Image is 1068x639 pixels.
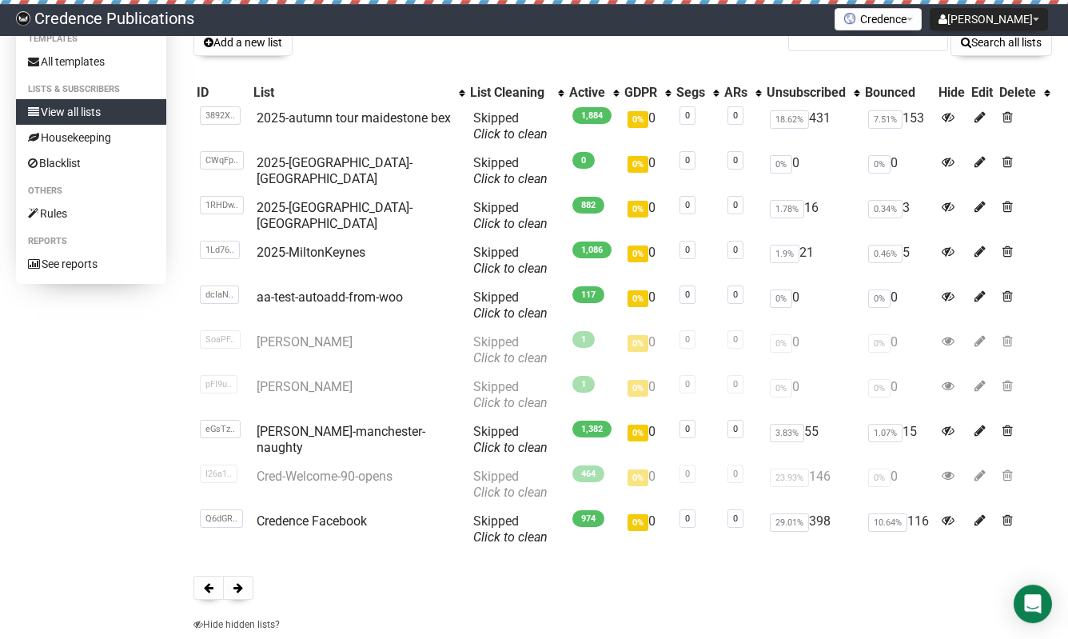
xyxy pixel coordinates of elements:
th: Unsubscribed: No sort applied, activate to apply an ascending sort [763,82,862,104]
a: 0 [733,110,738,121]
a: 0 [733,155,738,166]
div: List Cleaning [470,85,550,101]
a: Credence Facebook [257,513,367,529]
a: [PERSON_NAME]-manchester-naughty [257,424,425,455]
div: Edit [971,85,993,101]
span: 0% [628,246,648,262]
li: Others [16,182,166,201]
span: 0.46% [868,245,903,263]
li: Templates [16,30,166,49]
div: List [253,85,451,101]
td: 16 [763,194,862,238]
td: 3 [862,194,935,238]
a: Click to clean [473,306,548,321]
a: Housekeeping [16,125,166,150]
span: 882 [572,197,604,214]
button: [PERSON_NAME] [930,8,1048,30]
a: 0 [733,334,738,345]
th: Active: No sort applied, activate to apply an ascending sort [566,82,621,104]
a: All templates [16,49,166,74]
span: Skipped [473,110,548,142]
span: 0% [628,201,648,218]
span: Skipped [473,469,548,500]
td: 0 [621,328,673,373]
a: Click to clean [473,440,548,455]
a: Click to clean [473,171,548,186]
span: 10.64% [868,513,907,532]
a: Click to clean [473,485,548,500]
th: ID: No sort applied, sorting is disabled [193,82,250,104]
a: 0 [733,290,738,300]
th: List: No sort applied, activate to apply an ascending sort [250,82,467,104]
li: Reports [16,232,166,251]
a: See reports [16,251,166,277]
span: Skipped [473,513,548,545]
td: 0 [621,238,673,283]
a: 0 [685,245,690,255]
span: 1 [572,331,595,348]
td: 0 [621,283,673,328]
td: 116 [862,507,935,552]
button: Add a new list [193,29,293,56]
span: 29.01% [770,513,809,532]
th: Segs: No sort applied, activate to apply an ascending sort [673,82,721,104]
span: Skipped [473,245,548,276]
a: 0 [685,513,690,524]
a: Blacklist [16,150,166,176]
td: 0 [621,149,673,194]
span: 7.51% [868,110,903,129]
button: Search all lists [950,29,1052,56]
span: pFI9u.. [200,375,237,393]
span: 18.62% [770,110,809,129]
td: 146 [763,462,862,507]
span: 0% [868,379,891,397]
td: 398 [763,507,862,552]
span: 0% [770,379,792,397]
span: SoaPF.. [200,330,241,349]
img: 014c4fb6c76d8aefd1845f33fd15ecf9 [16,11,30,26]
div: Open Intercom Messenger [1014,585,1052,623]
td: 0 [763,149,862,194]
span: 1.78% [770,200,804,218]
a: aa-test-autoadd-from-woo [257,290,403,305]
a: Click to clean [473,395,548,410]
td: 0 [862,373,935,417]
a: Rules [16,201,166,226]
div: Segs [676,85,705,101]
span: Skipped [473,200,548,231]
span: Q6dGR.. [200,509,243,528]
td: 153 [862,104,935,149]
span: 0% [628,290,648,307]
span: 0% [868,290,891,308]
td: 0 [862,149,935,194]
td: 0 [621,104,673,149]
td: 0 [621,417,673,462]
a: Cred-Welcome-90-opens [257,469,393,484]
li: Lists & subscribers [16,80,166,99]
a: Click to clean [473,529,548,545]
span: CWqFp.. [200,151,244,170]
div: Delete [999,85,1036,101]
td: 0 [862,283,935,328]
a: Click to clean [473,350,548,365]
span: 0% [868,155,891,174]
span: 0% [770,155,792,174]
a: 0 [685,110,690,121]
a: 0 [685,290,690,300]
th: Edit: No sort applied, sorting is disabled [968,82,996,104]
th: List Cleaning: No sort applied, activate to apply an ascending sort [467,82,566,104]
span: 1,884 [572,107,612,124]
td: 5 [862,238,935,283]
a: 2025-MiltonKeynes [257,245,365,260]
td: 431 [763,104,862,149]
td: 0 [862,462,935,507]
span: 1.9% [770,245,799,263]
td: 0 [621,373,673,417]
div: ID [197,85,247,101]
th: Delete: No sort applied, activate to apply an ascending sort [996,82,1052,104]
span: 1 [572,376,595,393]
span: 1Ld76.. [200,241,240,259]
span: 974 [572,510,604,527]
td: 0 [621,462,673,507]
button: Credence [835,8,922,30]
